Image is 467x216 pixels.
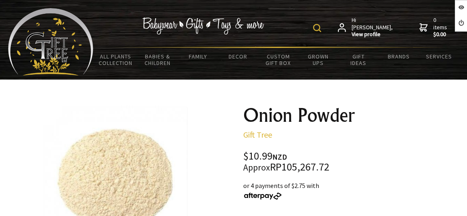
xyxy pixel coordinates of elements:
a: Brands [378,48,419,65]
div: $10.99 RP105,267.72 [243,151,461,173]
a: Gift Ideas [338,48,378,71]
span: NZD [272,152,287,162]
strong: View profile [352,31,393,38]
h1: Onion Powder [243,106,461,125]
strong: $0.00 [433,31,449,38]
a: Custom Gift Box [258,48,298,71]
img: Babyware - Gifts - Toys and more... [8,8,93,76]
a: Grown Ups [298,48,339,71]
a: 0 items$0.00 [419,17,449,38]
a: Services [419,48,459,65]
a: Decor [218,48,258,65]
span: 0 items [433,16,449,38]
a: Gift Tree [243,130,272,140]
a: Babies & Children [138,48,178,71]
img: Afterpay [243,192,282,200]
img: product search [313,24,321,32]
a: Hi [PERSON_NAME],View profile [338,17,393,38]
div: or 4 payments of $2.75 with [243,181,461,200]
small: Approx [243,162,270,173]
img: Babywear - Gifts - Toys & more [143,17,264,35]
a: Family [178,48,218,65]
span: Hi [PERSON_NAME], [352,17,393,38]
a: All Plants Collection [93,48,138,71]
